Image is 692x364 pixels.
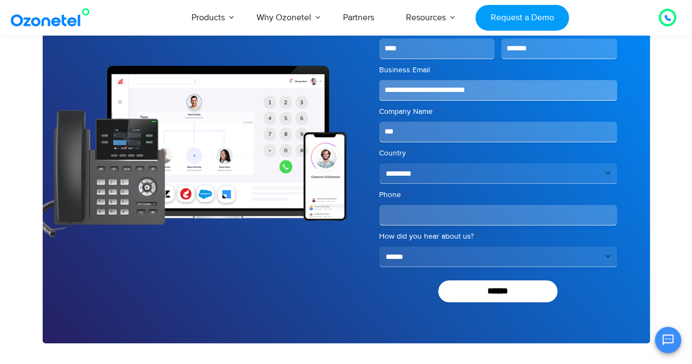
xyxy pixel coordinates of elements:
label: Phone [379,189,617,200]
label: Company Name [379,106,617,117]
label: How did you hear about us? [379,231,617,242]
label: Business Email [379,65,617,76]
button: Open chat [655,327,681,353]
label: Country [379,148,617,159]
a: Request a Demo [475,5,569,31]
